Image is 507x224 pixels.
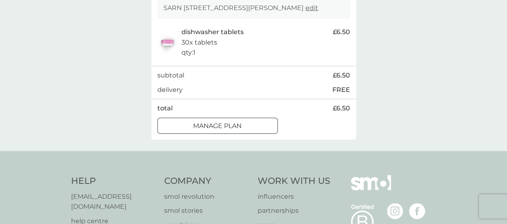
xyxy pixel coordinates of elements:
p: dishwasher tablets [181,27,244,37]
img: visit the smol Facebook page [409,203,425,219]
a: [EMAIL_ADDRESS][DOMAIN_NAME] [71,191,157,212]
h4: Work With Us [258,175,330,187]
a: partnerships [258,206,330,216]
h4: Company [164,175,250,187]
a: smol stories [164,206,250,216]
p: subtotal [157,70,184,81]
a: influencers [258,191,330,202]
img: visit the smol Instagram page [387,203,403,219]
span: £6.50 [333,103,350,114]
p: Manage plan [193,121,242,131]
span: £6.50 [333,70,350,81]
p: delivery [157,85,183,95]
p: 30x tablets [181,37,217,48]
p: total [157,103,173,114]
h4: Help [71,175,157,187]
p: qty : 1 [181,47,195,58]
p: FREE [332,85,350,95]
img: smol [351,175,391,202]
a: edit [305,4,318,12]
span: £6.50 [333,27,350,37]
a: smol revolution [164,191,250,202]
button: Manage plan [157,118,278,134]
p: SARN [STREET_ADDRESS][PERSON_NAME] [163,3,318,13]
